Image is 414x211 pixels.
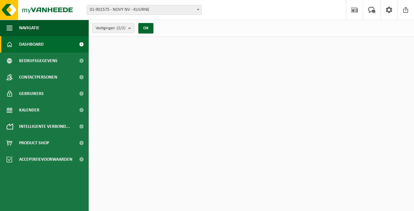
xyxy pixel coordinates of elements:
[19,69,57,85] span: Contactpersonen
[19,118,70,135] span: Intelligente verbond...
[92,23,134,33] button: Vestigingen(2/2)
[19,151,72,168] span: Acceptatievoorwaarden
[19,53,57,69] span: Bedrijfsgegevens
[87,5,202,15] span: 01-901575 - NOVY NV - KUURNE
[19,36,44,53] span: Dashboard
[19,135,49,151] span: Product Shop
[19,102,39,118] span: Kalender
[87,5,201,14] span: 01-901575 - NOVY NV - KUURNE
[19,20,39,36] span: Navigatie
[96,23,126,33] span: Vestigingen
[138,23,153,34] button: OK
[19,85,44,102] span: Gebruikers
[117,26,126,30] count: (2/2)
